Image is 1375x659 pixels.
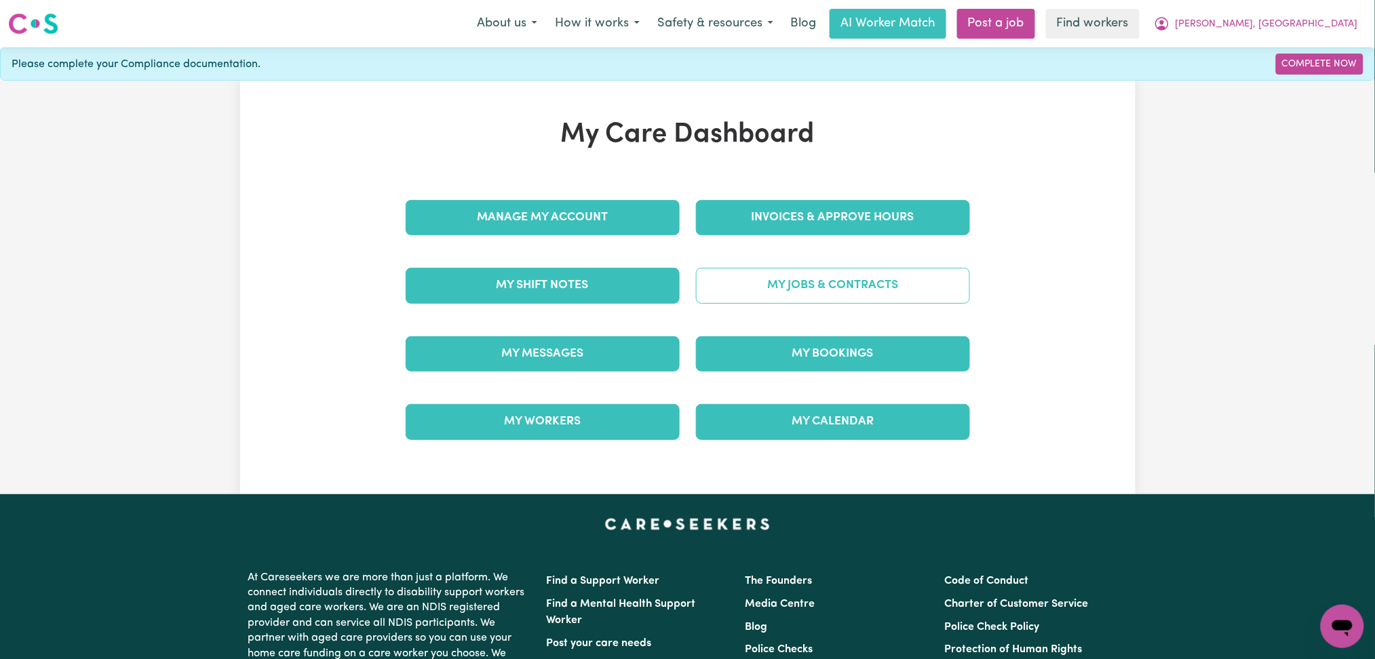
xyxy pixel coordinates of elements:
a: Charter of Customer Service [944,599,1088,610]
button: How it works [546,9,648,38]
a: Manage My Account [406,200,680,235]
a: Code of Conduct [944,576,1028,586]
a: My Calendar [696,404,970,439]
span: Please complete your Compliance documentation. [12,56,260,73]
a: My Bookings [696,336,970,372]
a: The Founders [745,576,813,586]
a: Complete Now [1276,54,1363,75]
a: My Messages [406,336,680,372]
h1: My Care Dashboard [398,119,978,151]
a: Blog [782,9,824,39]
span: [PERSON_NAME], [GEOGRAPHIC_DATA] [1176,17,1358,32]
button: About us [468,9,546,38]
a: My Workers [406,404,680,439]
a: Invoices & Approve Hours [696,200,970,235]
a: Careseekers home page [605,519,770,530]
a: My Shift Notes [406,268,680,303]
a: Police Check Policy [944,622,1039,633]
a: Careseekers logo [8,8,58,39]
a: Find workers [1046,9,1140,39]
a: Post a job [957,9,1035,39]
button: Safety & resources [648,9,782,38]
a: Media Centre [745,599,815,610]
a: Find a Mental Health Support Worker [547,599,696,626]
a: Protection of Human Rights [944,644,1082,655]
button: My Account [1145,9,1367,38]
a: Post your care needs [547,638,652,649]
a: AI Worker Match [830,9,946,39]
a: Police Checks [745,644,813,655]
img: Careseekers logo [8,12,58,36]
iframe: Button to launch messaging window [1321,605,1364,648]
a: Find a Support Worker [547,576,660,586]
a: My Jobs & Contracts [696,268,970,303]
a: Blog [745,622,768,633]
